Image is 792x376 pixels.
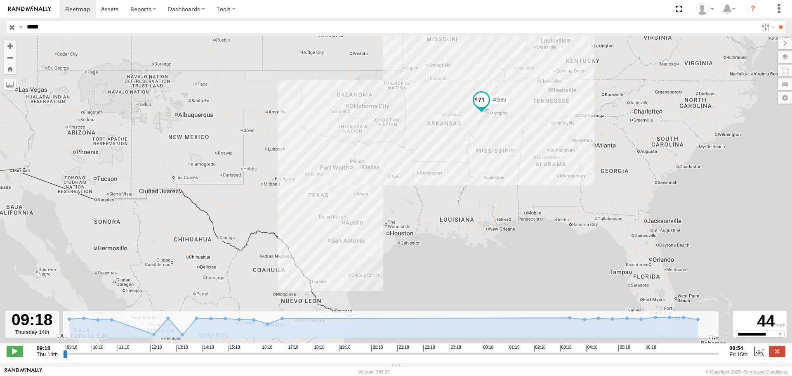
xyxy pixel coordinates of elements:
button: Zoom in [4,40,16,52]
span: 09:18 [66,345,77,352]
button: Zoom out [4,52,16,63]
span: 10:18 [92,345,103,352]
span: 03:18 [560,345,572,352]
label: Map Settings [778,92,792,104]
span: 13:18 [176,345,188,352]
span: 00:18 [482,345,493,352]
label: Search Filter Options [758,21,776,33]
span: 14:18 [202,345,214,352]
div: © Copyright 2025 - [705,369,787,374]
i: ? [746,2,759,16]
span: Thu 14th Aug 2025 [37,351,58,357]
span: 04:18 [586,345,598,352]
span: 21:18 [397,345,409,352]
a: Visit our Website [5,368,42,376]
span: 18:18 [313,345,324,352]
a: Terms and Conditions [744,369,787,374]
div: Caseta Laredo TX [693,3,717,15]
span: 05:18 [618,345,630,352]
div: 44 [734,312,785,331]
span: 17:18 [287,345,298,352]
span: 40389 [492,97,506,103]
label: Close [769,346,785,357]
span: 15:18 [229,345,240,352]
span: Fri 15th Aug 2025 [729,351,747,357]
span: 01:18 [508,345,519,352]
div: Version: 305.03 [358,369,390,374]
span: 20:18 [371,345,383,352]
label: Play/Stop [7,346,23,357]
span: 23:18 [450,345,461,352]
img: rand-logo.svg [8,6,51,12]
label: Search Query [17,21,24,33]
span: 22:18 [423,345,435,352]
button: Zoom Home [4,63,16,74]
label: Measure [4,78,16,90]
span: 12:18 [150,345,162,352]
span: 11:18 [118,345,129,352]
strong: 09:18 [37,345,58,351]
span: 16:18 [261,345,272,352]
span: 02:18 [534,345,546,352]
span: 19:18 [339,345,351,352]
span: 06:18 [645,345,656,352]
strong: 08:54 [729,345,747,351]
